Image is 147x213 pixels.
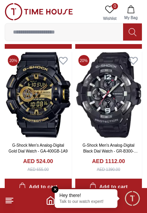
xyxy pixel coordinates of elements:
[112,3,118,9] span: 0
[97,167,120,172] div: AED 1390.00
[89,183,128,192] div: Add to cart
[75,179,142,195] button: Add to cart
[92,157,125,165] h4: AED 1112.00
[19,183,57,192] div: Add to cart
[78,55,89,66] span: 20 %
[5,179,72,195] button: Add to cart
[82,143,138,159] a: G-Shock Men's Analog-Digital Black Dial Watch - GR-B300-1ADR
[9,143,68,153] a: G-Shock Men's Analog-Digital Gold Dial Watch - GA-400GB-1A9
[60,199,113,205] p: Talk to our watch expert!
[23,157,53,165] h4: AED 524.00
[5,52,72,137] img: G-Shock Men's Analog-Digital Gold Dial Watch - GA-400GB-1A9
[60,192,113,199] div: Hey there!
[75,52,142,137] img: G-Shock Men's Analog-Digital Black Dial Watch - GR-B300-1ADR
[27,167,49,172] div: AED 655.00
[52,186,59,193] em: Close tooltip
[46,196,55,205] a: Home
[8,55,19,66] span: 20 %
[124,190,141,207] div: Chat Widget
[5,3,73,20] img: ...
[100,3,120,23] a: 0Wishlist
[120,3,142,23] button: My Bag
[100,16,120,21] span: Wishlist
[121,15,141,21] span: My Bag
